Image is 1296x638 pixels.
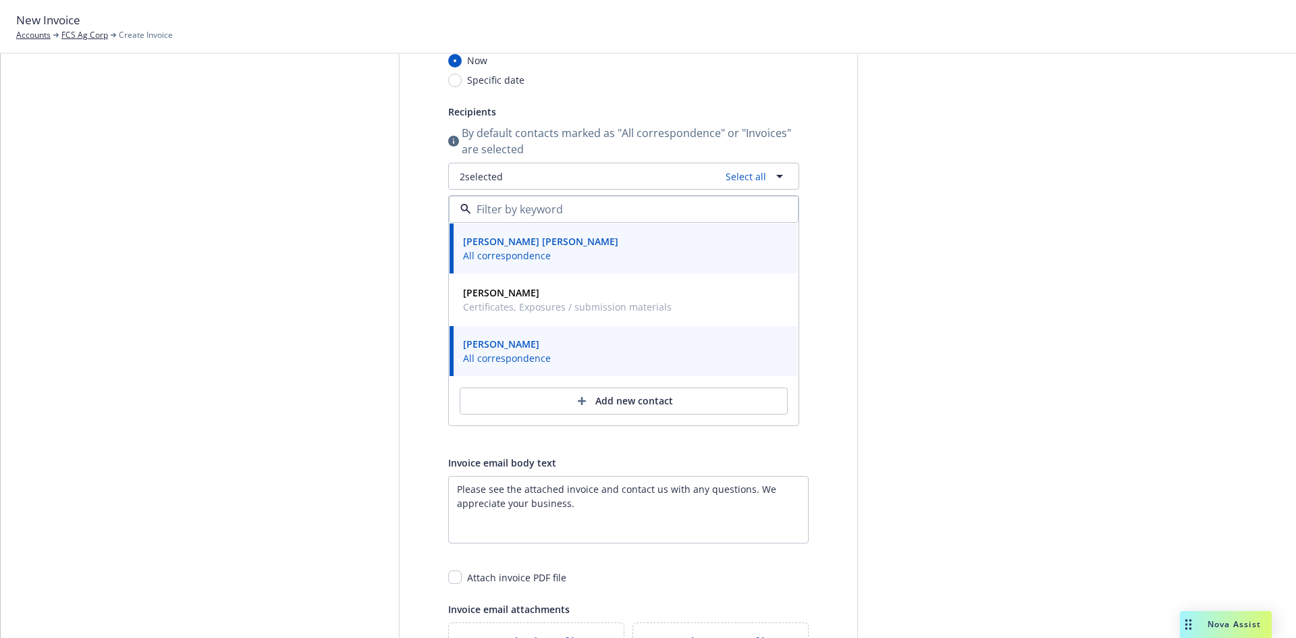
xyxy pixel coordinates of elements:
span: Invoice email body text [448,456,556,469]
a: Select all [720,169,766,184]
textarea: Enter a description... [448,476,809,543]
input: Filter by keyword [471,201,771,217]
span: All correspondence [463,351,551,365]
a: Accounts [16,29,51,41]
span: Create Invoice [119,29,173,41]
input: Specific date [448,74,462,87]
button: 2selectedSelect all [448,163,799,190]
span: Recipients [448,105,496,118]
strong: [PERSON_NAME] [PERSON_NAME] [463,235,618,248]
div: Add new contact [482,388,765,414]
span: Certificates, Exposures / submission materials [463,300,672,314]
span: Now [467,53,487,68]
span: Specific date [467,73,524,87]
span: New Invoice [16,11,80,29]
span: All correspondence [463,248,618,263]
span: 2 selected [460,169,503,184]
span: Nova Assist [1208,618,1261,630]
a: FCS Ag Corp [61,29,108,41]
strong: [PERSON_NAME] [463,338,539,350]
input: Now [448,54,462,68]
span: By default contacts marked as "All correspondence" or "Invoices" are selected [462,125,799,157]
div: Attach invoice PDF file [467,570,566,585]
span: Invoice email attachments [448,603,570,616]
button: Nova Assist [1180,611,1272,638]
div: Drag to move [1180,611,1197,638]
a: add [574,393,590,409]
strong: [PERSON_NAME] [463,286,539,299]
button: addAdd new contact [460,388,788,415]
